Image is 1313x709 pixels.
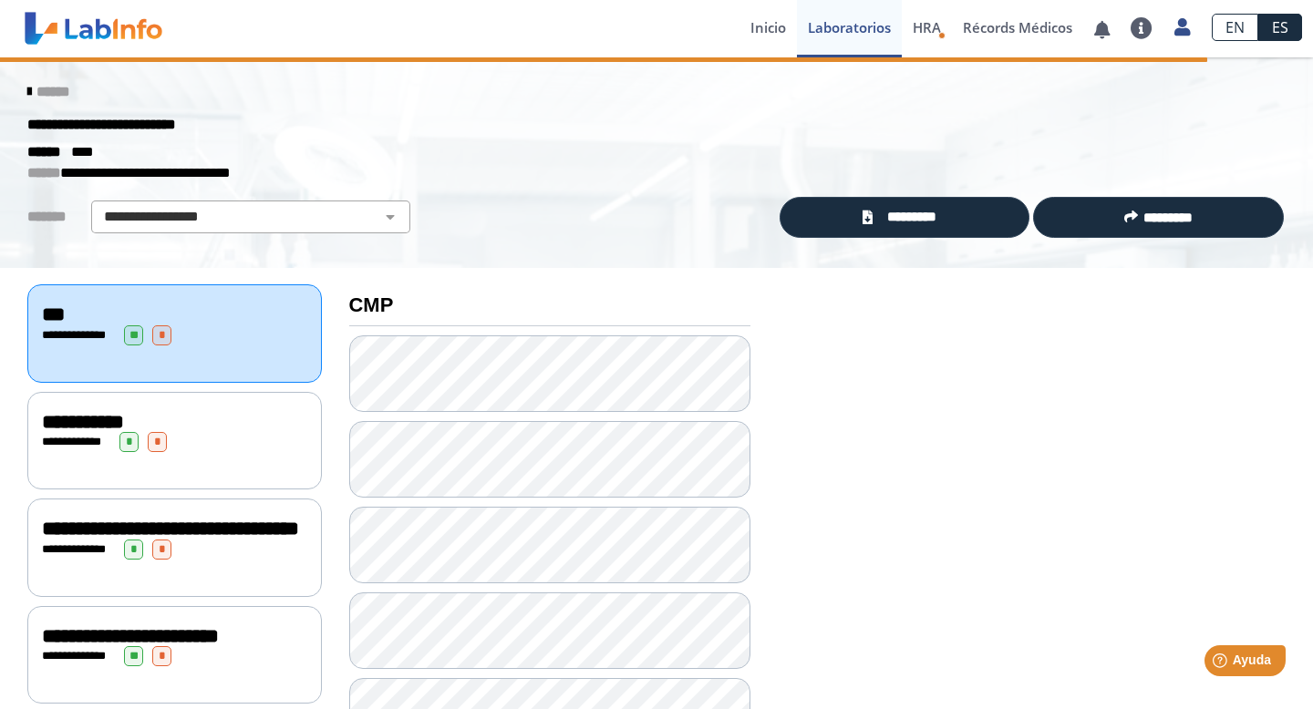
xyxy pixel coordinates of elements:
[1151,638,1293,689] iframe: Help widget launcher
[913,18,941,36] span: HRA
[1258,14,1302,41] a: ES
[1212,14,1258,41] a: EN
[349,293,394,316] b: CMP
